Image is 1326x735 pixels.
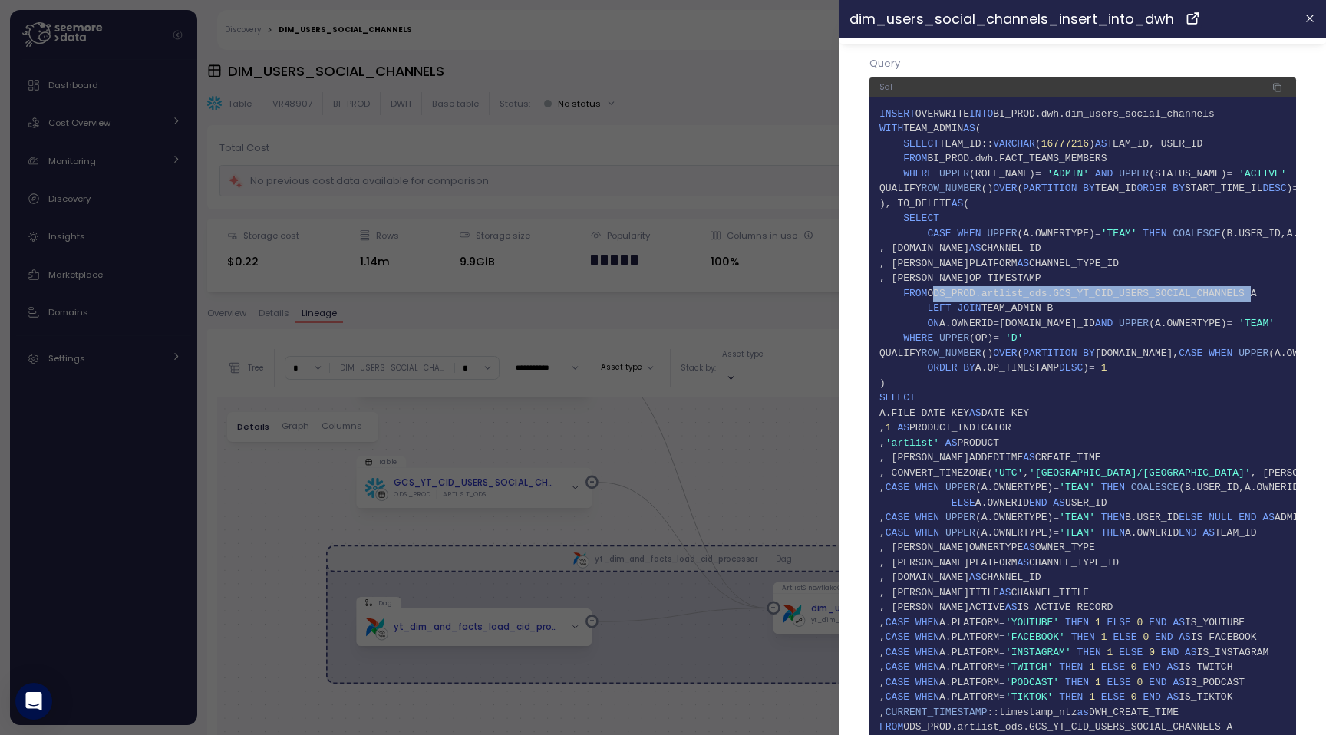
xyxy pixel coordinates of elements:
[879,631,886,643] span: ,
[879,422,886,433] span: ,
[879,647,886,658] span: ,
[886,617,909,628] span: CASE
[939,617,999,628] span: A.PLATFORM
[1029,497,1047,509] span: END
[1084,348,1096,359] span: BY
[969,332,993,344] span: (OP)
[1101,362,1107,374] span: 1
[1173,677,1186,688] span: AS
[1077,647,1101,658] span: THEN
[1077,707,1090,718] span: as
[1005,332,1023,344] span: 'D'
[922,348,981,359] span: ROW_NUMBER
[981,572,1041,583] span: CHANNEL_ID
[879,348,922,359] span: QUALIFY
[915,691,939,703] span: WHEN
[1131,691,1137,703] span: 0
[1119,647,1143,658] span: ELSE
[1018,348,1024,359] span: (
[1005,631,1065,643] span: 'FACEBOOK'
[975,497,1029,509] span: A.OWNERID
[1179,482,1305,493] span: (B.USER_ID,A.OWNERID)
[886,661,909,673] span: CASE
[981,407,1029,419] span: DATE_KEY
[1059,691,1083,703] span: THEN
[969,407,981,419] span: AS
[879,617,886,628] span: ,
[1239,512,1257,523] span: END
[999,691,1005,703] span: =
[1101,527,1125,539] span: THEN
[1131,482,1179,493] span: COALESCE
[994,332,1000,344] span: =
[915,661,939,673] span: WHEN
[1059,482,1095,493] span: 'TEAM'
[1155,631,1173,643] span: END
[1179,512,1202,523] span: ELSE
[1161,647,1179,658] span: END
[879,376,1286,391] span: )
[879,677,886,688] span: ,
[1071,631,1095,643] span: THEN
[1089,661,1095,673] span: 1
[1054,482,1060,493] span: =
[1179,527,1196,539] span: END
[879,572,969,583] span: , [DOMAIN_NAME]
[915,527,939,539] span: WHEN
[886,691,909,703] span: CASE
[945,437,958,449] span: AS
[1209,348,1232,359] span: WHEN
[1005,691,1053,703] span: 'TIKTOK'
[1054,512,1060,523] span: =
[879,482,886,493] span: ,
[886,422,892,433] span: 1
[1101,631,1107,643] span: 1
[879,542,1023,553] span: , [PERSON_NAME]OWNERTYPE
[1137,677,1143,688] span: 0
[999,587,1011,598] span: AS
[939,691,999,703] span: A.PLATFORM
[879,437,886,449] span: ,
[1209,512,1232,523] span: NULL
[1137,617,1143,628] span: 0
[1095,348,1179,359] span: [DOMAIN_NAME],
[1005,677,1059,688] span: 'PODCAST'
[886,512,909,523] span: CASE
[1107,677,1131,688] span: ELSE
[1143,691,1161,703] span: END
[1167,691,1179,703] span: AS
[1203,527,1215,539] span: AS
[1065,617,1089,628] span: THEN
[879,392,915,404] span: SELECT
[903,721,1232,733] span: ODS_PROD.artlist_ods.GCS_YT_CID_USERS_SOCIAL_CHANNELS A
[909,422,1011,433] span: PRODUCT_INDICATOR
[879,661,886,673] span: ,
[964,362,976,374] span: BY
[1095,617,1101,628] span: 1
[886,482,909,493] span: CASE
[999,617,1005,628] span: =
[1197,647,1269,658] span: IS_INSTAGRAM
[15,683,52,720] div: Open Intercom Messenger
[1125,512,1179,523] span: B.USER_ID
[1263,512,1275,523] span: AS
[988,707,1077,718] span: ::timestamp_ntz
[879,721,903,733] span: FROM
[1107,647,1113,658] span: 1
[879,467,993,479] span: , CONVERT_TIMEZONE(
[1023,452,1035,463] span: AS
[1149,617,1166,628] span: END
[1239,348,1268,359] span: UPPER
[886,437,939,449] span: 'artlist'
[1059,512,1095,523] span: 'TEAM'
[1185,647,1197,658] span: AS
[1215,527,1257,539] span: TEAM_ID
[993,348,1017,359] span: OVER
[975,527,1053,539] span: (A.OWNERTYPE)
[1054,497,1066,509] span: AS
[1024,467,1030,479] span: ,
[1095,677,1101,688] span: 1
[1065,677,1089,688] span: THEN
[1059,661,1083,673] span: THEN
[969,572,981,583] span: AS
